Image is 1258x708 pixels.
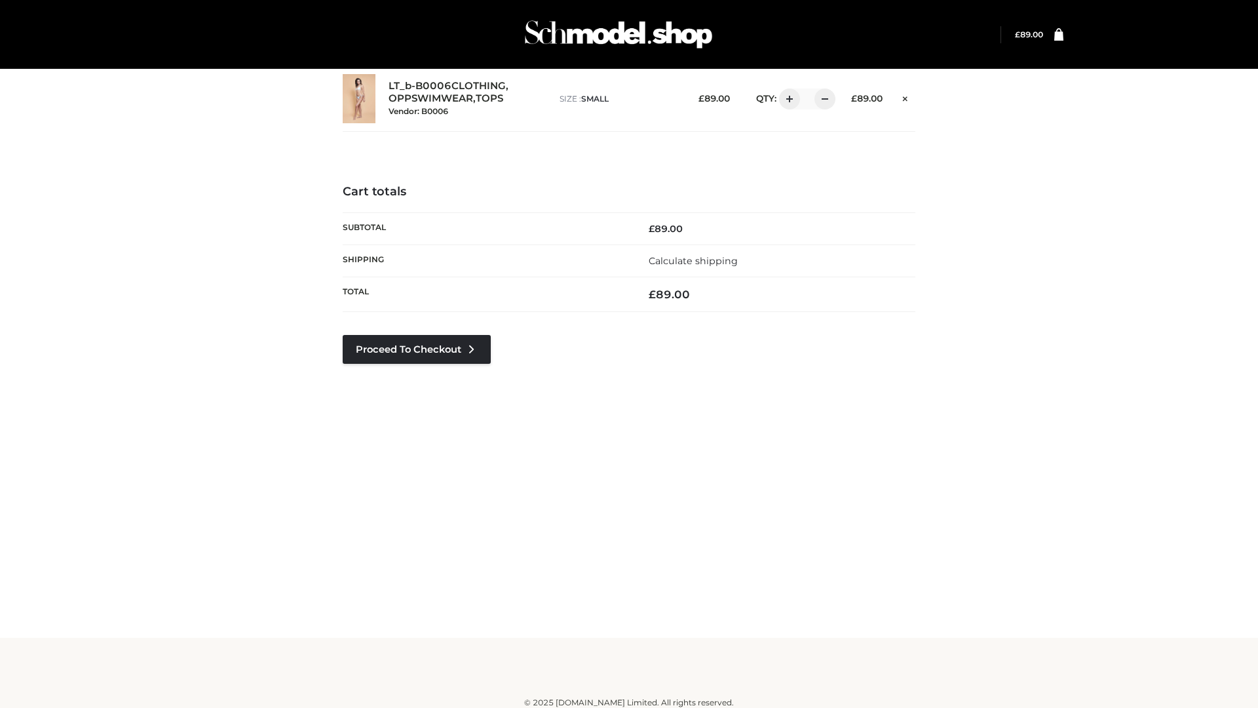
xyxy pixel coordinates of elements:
[343,212,629,245] th: Subtotal
[581,94,609,104] span: SMALL
[343,74,375,123] img: LT_b-B0006 - SMALL
[649,288,690,301] bdi: 89.00
[743,88,831,109] div: QTY:
[649,255,738,267] a: Calculate shipping
[389,92,473,105] a: OPPSWIMWEAR
[698,93,704,104] span: £
[343,185,915,199] h4: Cart totals
[851,93,857,104] span: £
[851,93,883,104] bdi: 89.00
[1015,29,1043,39] bdi: 89.00
[343,335,491,364] a: Proceed to Checkout
[698,93,730,104] bdi: 89.00
[389,80,451,92] a: LT_b-B0006
[389,80,546,117] div: , ,
[560,93,678,105] p: size :
[1015,29,1043,39] a: £89.00
[649,223,655,235] span: £
[451,80,506,92] a: CLOTHING
[520,9,717,60] img: Schmodel Admin 964
[1015,29,1020,39] span: £
[389,106,448,116] small: Vendor: B0006
[649,288,656,301] span: £
[343,277,629,312] th: Total
[343,245,629,277] th: Shipping
[649,223,683,235] bdi: 89.00
[476,92,503,105] a: TOPS
[896,88,915,106] a: Remove this item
